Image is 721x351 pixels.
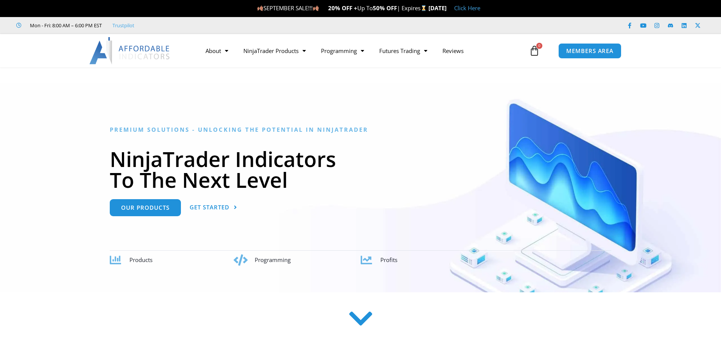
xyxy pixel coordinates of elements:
[190,199,237,216] a: Get Started
[198,42,527,59] nav: Menu
[328,4,357,12] strong: 20% OFF +
[28,21,102,30] span: Mon - Fri: 8:00 AM – 6:00 PM EST
[129,256,153,264] span: Products
[236,42,313,59] a: NinjaTrader Products
[110,126,611,133] h6: Premium Solutions - Unlocking the Potential in NinjaTrader
[110,199,181,216] a: Our Products
[428,4,447,12] strong: [DATE]
[421,5,427,11] img: ⌛
[372,42,435,59] a: Futures Trading
[454,4,480,12] a: Click Here
[558,43,621,59] a: MEMBERS AREA
[110,148,611,190] h1: NinjaTrader Indicators To The Next Level
[257,5,263,11] img: 🍂
[373,4,397,12] strong: 50% OFF
[313,42,372,59] a: Programming
[536,43,542,49] span: 0
[112,21,134,30] a: Trustpilot
[89,37,171,64] img: LogoAI | Affordable Indicators – NinjaTrader
[257,4,428,12] span: SEPTEMBER SALE!!! Up To | Expires
[313,5,319,11] img: 🍂
[380,256,397,264] span: Profits
[198,42,236,59] a: About
[566,48,614,54] span: MEMBERS AREA
[435,42,471,59] a: Reviews
[255,256,291,264] span: Programming
[121,205,170,211] span: Our Products
[518,40,551,62] a: 0
[190,204,229,210] span: Get Started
